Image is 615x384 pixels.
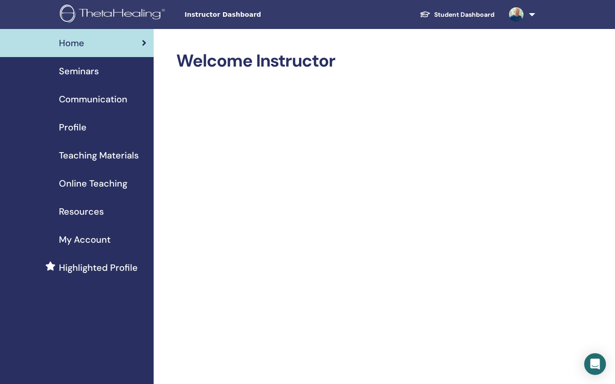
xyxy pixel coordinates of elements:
span: Highlighted Profile [59,261,138,274]
span: Teaching Materials [59,149,139,162]
span: My Account [59,233,111,246]
span: Instructor Dashboard [184,10,320,19]
span: Resources [59,205,104,218]
span: Communication [59,92,127,106]
img: default.jpg [509,7,523,22]
img: graduation-cap-white.svg [420,10,431,18]
img: logo.png [60,5,168,25]
a: Student Dashboard [412,6,502,23]
span: Profile [59,120,87,134]
span: Home [59,36,84,50]
div: Open Intercom Messenger [584,353,606,375]
span: Online Teaching [59,177,127,190]
h2: Welcome Instructor [176,51,533,72]
span: Seminars [59,64,99,78]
